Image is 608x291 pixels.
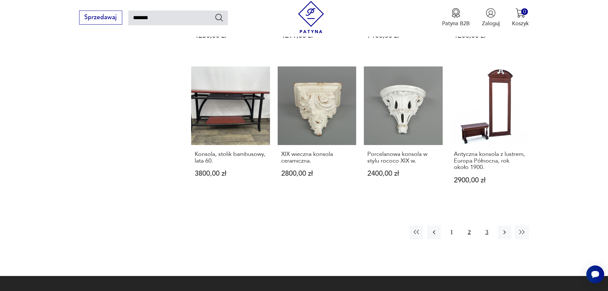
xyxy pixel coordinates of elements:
[512,8,529,27] button: 0Koszyk
[512,20,529,27] p: Koszyk
[454,151,526,171] h3: Antyczna konsola z lustrem, Europa Północna, rok około 1900.
[480,226,494,239] button: 3
[367,170,439,177] p: 2400,00 zł
[195,151,266,164] h3: Konsola, stolik bambusowy, lata 60.
[450,66,529,199] a: Antyczna konsola z lustrem, Europa Północna, rok około 1900.Antyczna konsola z lustrem, Europa Pó...
[445,226,458,239] button: 1
[454,32,526,39] p: 1200,00 zł
[486,8,496,18] img: Ikonka użytkownika
[79,11,122,25] button: Sprzedawaj
[442,20,470,27] p: Patyna B2B
[278,66,357,199] a: XIX wieczna konsola ceramiczna.XIX wieczna konsola ceramiczna.2800,00 zł
[281,151,353,164] h3: XIX wieczna konsola ceramiczna.
[214,13,224,22] button: Szukaj
[281,32,353,39] p: 1299,00 zł
[191,66,270,199] a: Konsola, stolik bambusowy, lata 60.Konsola, stolik bambusowy, lata 60.3800,00 zł
[451,8,461,18] img: Ikona medalu
[454,177,526,184] p: 2900,00 zł
[367,151,439,164] h3: Porcelanowa konsola w stylu rococo XIX w.
[515,8,525,18] img: Ikona koszyka
[462,226,476,239] button: 2
[442,8,470,27] a: Ikona medaluPatyna B2B
[521,8,528,15] div: 0
[79,15,122,20] a: Sprzedawaj
[295,1,327,33] img: Patyna - sklep z meblami i dekoracjami vintage
[442,8,470,27] button: Patyna B2B
[482,8,500,27] button: Zaloguj
[364,66,443,199] a: Porcelanowa konsola w stylu rococo XIX w.Porcelanowa konsola w stylu rococo XIX w.2400,00 zł
[367,32,439,39] p: 7100,00 zł
[281,170,353,177] p: 2800,00 zł
[195,170,266,177] p: 3800,00 zł
[482,20,500,27] p: Zaloguj
[586,265,604,283] iframe: Smartsupp widget button
[195,32,266,39] p: 1250,00 zł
